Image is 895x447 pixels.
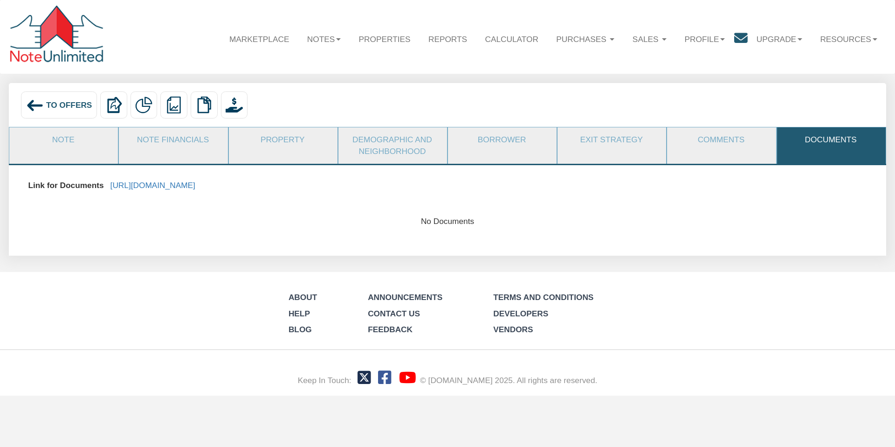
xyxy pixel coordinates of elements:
[667,127,775,152] a: Comments
[368,309,420,318] a: Contact Us
[119,127,227,152] a: Note Financials
[19,216,876,227] div: No Documents
[624,25,676,52] a: Sales
[289,325,312,334] a: Blog
[165,97,182,113] img: reports.png
[46,100,92,110] span: To Offers
[226,97,242,113] img: purchase_offer.png
[289,293,317,302] a: About
[229,127,337,152] a: Property
[110,181,195,190] a: [URL][DOMAIN_NAME]
[420,375,597,386] div: © [DOMAIN_NAME] 2025. All rights are reserved.
[493,309,548,318] a: Developers
[811,25,886,52] a: Resources
[9,127,117,152] a: Note
[675,25,734,52] a: Profile
[350,25,419,52] a: Properties
[547,25,624,52] a: Purchases
[220,25,298,52] a: Marketplace
[368,325,413,334] a: Feedback
[298,375,351,386] div: Keep In Touch:
[777,127,885,152] a: Documents
[420,25,476,52] a: Reports
[28,175,103,196] p: Link for Documents
[196,97,213,113] img: copy.png
[338,127,446,163] a: Demographic and Neighborhood
[448,127,556,152] a: Borrower
[493,325,533,334] a: Vendors
[298,25,350,52] a: Notes
[26,97,44,114] img: back_arrow_left_icon.svg
[105,97,122,113] img: export.svg
[748,25,812,52] a: Upgrade
[368,293,442,302] a: Announcements
[135,97,152,113] img: partial.png
[558,127,665,152] a: Exit Strategy
[493,293,593,302] a: Terms and Conditions
[289,309,310,318] a: Help
[476,25,547,52] a: Calculator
